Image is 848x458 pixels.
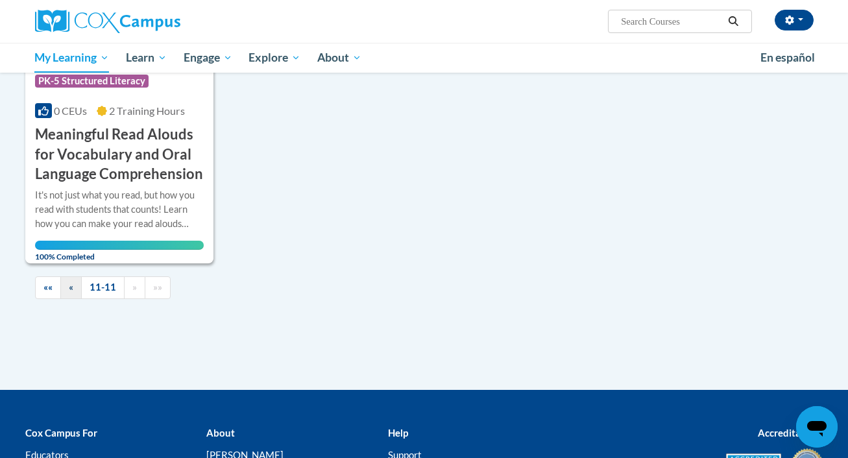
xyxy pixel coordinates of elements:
[117,43,175,73] a: Learn
[35,241,204,261] span: 100% Completed
[317,50,361,66] span: About
[240,43,309,73] a: Explore
[126,50,167,66] span: Learn
[34,50,109,66] span: My Learning
[758,427,823,439] b: Accreditations
[760,51,815,64] span: En español
[145,276,171,299] a: End
[54,104,87,117] span: 0 CEUs
[388,427,408,439] b: Help
[35,241,204,250] div: Your progress
[35,125,204,184] h3: Meaningful Read Alouds for Vocabulary and Oral Language Comprehension
[25,427,97,439] b: Cox Campus For
[35,10,282,33] a: Cox Campus
[16,43,833,73] div: Main menu
[248,50,300,66] span: Explore
[69,282,73,293] span: «
[175,43,241,73] a: Engage
[723,14,743,29] button: Search
[132,282,137,293] span: »
[796,406,838,448] iframe: Button to launch messaging window
[153,282,162,293] span: »»
[309,43,370,73] a: About
[27,43,118,73] a: My Learning
[81,276,125,299] a: 11-11
[35,276,61,299] a: Begining
[184,50,232,66] span: Engage
[43,282,53,293] span: ««
[620,14,723,29] input: Search Courses
[109,104,185,117] span: 2 Training Hours
[752,44,823,71] a: En español
[206,427,235,439] b: About
[35,75,149,88] span: PK-5 Structured Literacy
[35,10,180,33] img: Cox Campus
[124,276,145,299] a: Next
[775,10,814,30] button: Account Settings
[60,276,82,299] a: Previous
[35,188,204,231] div: It's not just what you read, but how you read with students that counts! Learn how you can make y...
